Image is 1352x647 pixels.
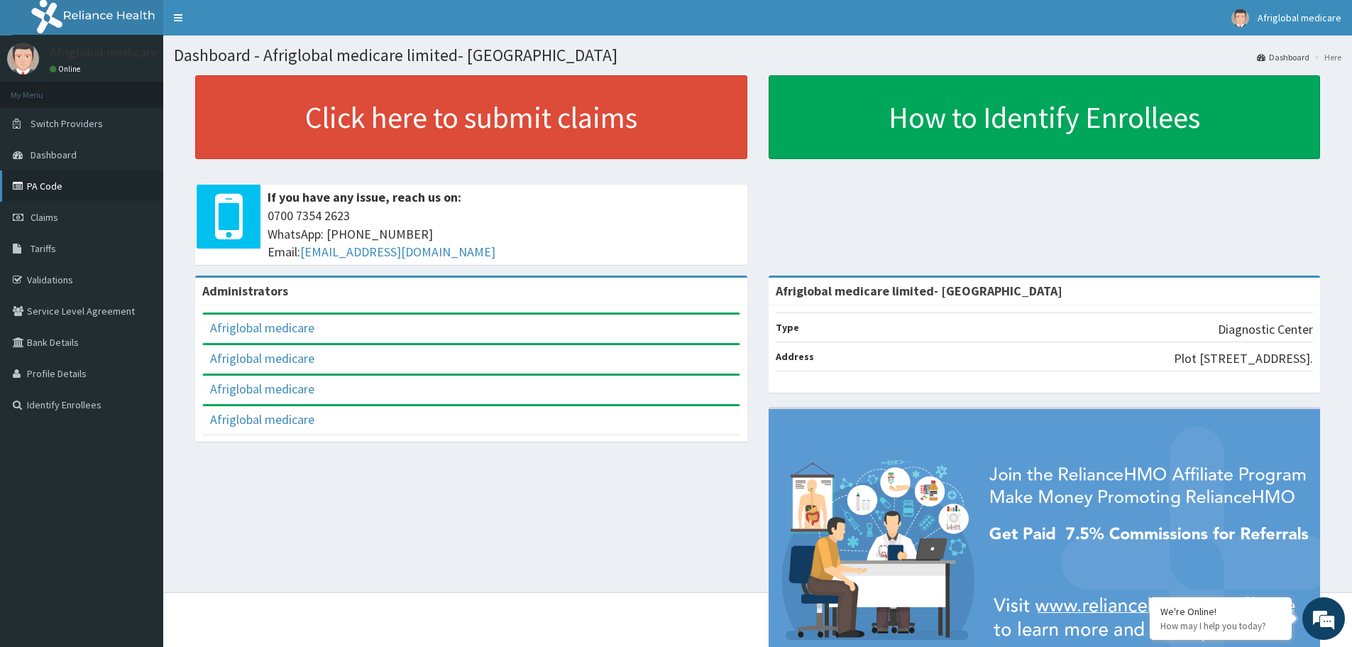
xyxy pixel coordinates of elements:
p: Diagnostic Center [1218,320,1313,339]
span: Claims [31,211,58,224]
strong: Afriglobal medicare limited- [GEOGRAPHIC_DATA] [776,283,1062,299]
a: Online [50,64,84,74]
a: Afriglobal medicare [210,320,314,336]
b: Type [776,321,799,334]
a: How to Identify Enrollees [769,75,1321,159]
a: Click here to submit claims [195,75,747,159]
a: [EMAIL_ADDRESS][DOMAIN_NAME] [300,244,495,260]
b: Address [776,350,814,363]
a: Dashboard [1257,51,1309,63]
span: We're online! [82,179,196,322]
a: Afriglobal medicare [210,350,314,366]
span: Afriglobal medicare [1258,11,1341,24]
img: User Image [1231,9,1249,27]
p: Afriglobal medicare [50,46,158,59]
span: Tariffs [31,242,56,255]
span: Dashboard [31,148,77,161]
a: Afriglobal medicare [210,381,314,397]
b: If you have any issue, reach us on: [268,189,461,205]
img: d_794563401_company_1708531726252_794563401 [26,71,57,107]
span: 0700 7354 2623 WhatsApp: [PHONE_NUMBER] Email: [268,207,740,261]
b: Administrators [202,283,288,299]
div: Minimize live chat window [233,7,267,41]
div: We're Online! [1160,605,1281,618]
textarea: Type your message and hit 'Enter' [7,388,270,437]
li: Here [1311,51,1341,63]
p: Plot [STREET_ADDRESS]. [1174,349,1313,368]
img: User Image [7,43,39,75]
span: Switch Providers [31,117,103,130]
div: Chat with us now [74,80,238,98]
h1: Dashboard - Afriglobal medicare limited- [GEOGRAPHIC_DATA] [174,46,1341,65]
a: Afriglobal medicare [210,411,314,428]
p: How may I help you today? [1160,620,1281,632]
